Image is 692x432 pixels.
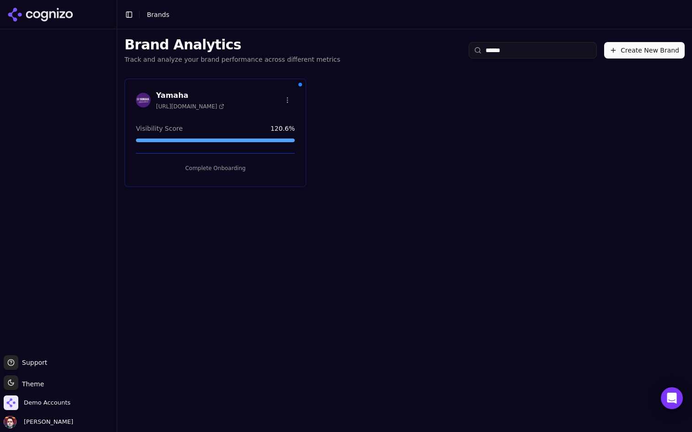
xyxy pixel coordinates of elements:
[18,380,44,388] span: Theme
[604,42,685,59] button: Create New Brand
[4,416,73,428] button: Open user button
[147,11,169,18] span: Brands
[661,387,683,409] div: Open Intercom Messenger
[156,103,224,110] span: [URL][DOMAIN_NAME]
[18,358,47,367] span: Support
[147,10,169,19] nav: breadcrumb
[24,399,70,407] span: Demo Accounts
[136,124,183,133] span: Visibility Score
[124,37,341,53] h1: Brand Analytics
[136,93,151,107] img: Yamaha
[20,418,73,426] span: [PERSON_NAME]
[136,161,295,176] button: Complete Onboarding
[4,395,70,410] button: Open organization switcher
[156,90,224,101] h3: Yamaha
[270,124,295,133] span: 120.6 %
[124,55,341,64] p: Track and analyze your brand performance across different metrics
[4,395,18,410] img: Demo Accounts
[4,416,16,428] img: Deniz Ozcan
